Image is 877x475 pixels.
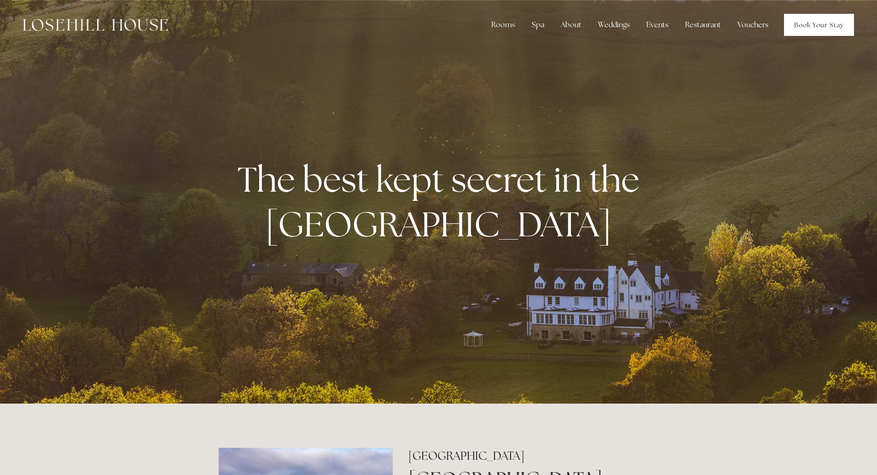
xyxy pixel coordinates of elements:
div: Weddings [591,16,637,34]
div: Restaurant [678,16,728,34]
div: Events [639,16,676,34]
img: Losehill House [23,19,168,31]
div: About [553,16,589,34]
a: Book Your Stay [784,14,854,36]
div: Spa [524,16,552,34]
h2: [GEOGRAPHIC_DATA] [408,448,658,464]
a: Vouchers [730,16,776,34]
div: Rooms [484,16,523,34]
strong: The best kept secret in the [GEOGRAPHIC_DATA] [238,157,647,247]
